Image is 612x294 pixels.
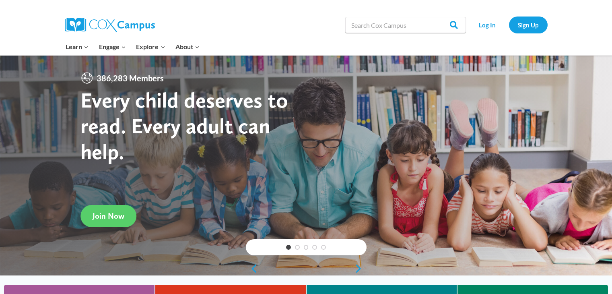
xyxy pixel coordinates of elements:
[345,17,466,33] input: Search Cox Campus
[65,18,155,32] img: Cox Campus
[99,41,126,52] span: Engage
[286,245,291,250] a: 1
[246,261,367,277] div: content slider buttons
[136,41,165,52] span: Explore
[470,17,505,33] a: Log In
[80,87,288,164] strong: Every child deserves to read. Every adult can help.
[175,41,200,52] span: About
[93,211,124,221] span: Join Now
[246,264,258,273] a: previous
[61,38,205,55] nav: Primary Navigation
[509,17,548,33] a: Sign Up
[66,41,89,52] span: Learn
[80,205,136,227] a: Join Now
[470,17,548,33] nav: Secondary Navigation
[295,245,300,250] a: 2
[321,245,326,250] a: 5
[312,245,317,250] a: 4
[93,72,167,85] span: 386,283 Members
[354,264,367,273] a: next
[304,245,309,250] a: 3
